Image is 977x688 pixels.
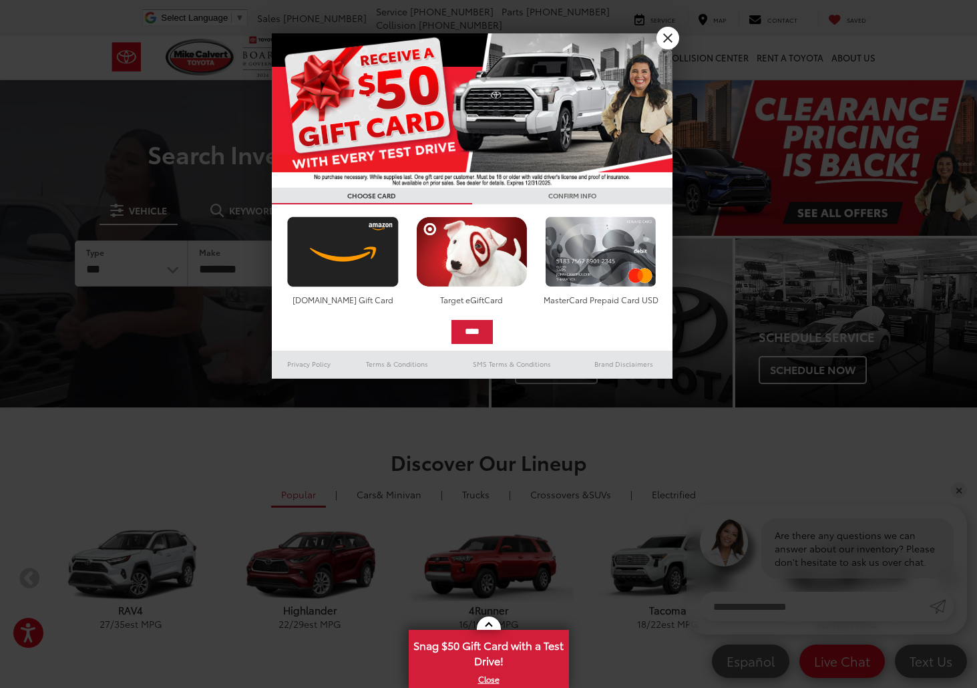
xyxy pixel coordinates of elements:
div: MasterCard Prepaid Card USD [542,294,660,305]
a: Terms & Conditions [346,356,448,372]
h3: CONFIRM INFO [472,188,672,204]
img: 55838_top_625864.jpg [272,33,672,188]
span: Snag $50 Gift Card with a Test Drive! [410,631,568,672]
a: Privacy Policy [272,356,347,372]
img: amazoncard.png [284,216,402,287]
a: Brand Disclaimers [575,356,672,372]
div: Target eGiftCard [413,294,531,305]
div: [DOMAIN_NAME] Gift Card [284,294,402,305]
h3: CHOOSE CARD [272,188,472,204]
img: mastercard.png [542,216,660,287]
img: targetcard.png [413,216,531,287]
a: SMS Terms & Conditions [449,356,575,372]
